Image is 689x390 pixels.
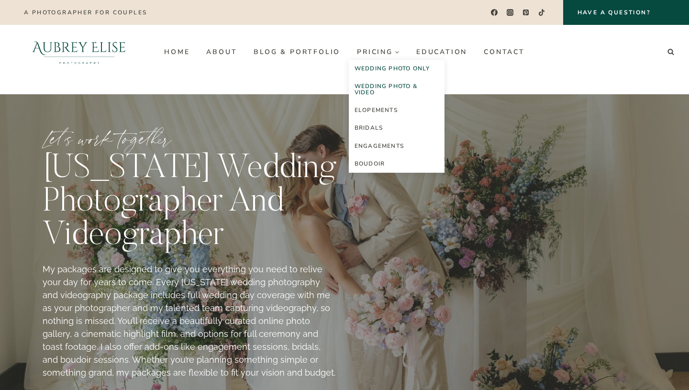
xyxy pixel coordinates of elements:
button: Child menu of Pricing [349,44,408,59]
p: My packages are designed to give you everything you need to relive your day for years to come. Ev... [43,263,337,379]
a: Facebook [487,6,501,20]
a: Engagements [349,137,445,155]
p: A photographer for couples [24,9,147,16]
a: Wedding Photo Only [349,60,445,78]
nav: Primary [156,44,533,59]
img: Aubrey Elise Photography [11,25,147,79]
a: Contact [476,44,533,59]
a: TikTok [535,6,549,20]
a: About [198,44,245,59]
a: Wedding Photo & Video [349,78,445,101]
a: Instagram [503,6,517,20]
a: Education [408,44,475,59]
a: Elopements [349,101,445,119]
a: Boudoir [349,155,445,173]
h1: [US_STATE] wedding Photographer and Videographer [43,153,337,253]
p: Let’s work together [43,129,337,148]
a: Blog & Portfolio [245,44,349,59]
a: Bridals [349,119,445,137]
a: Home [156,44,198,59]
button: View Search Form [664,45,678,59]
a: Pinterest [519,6,533,20]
